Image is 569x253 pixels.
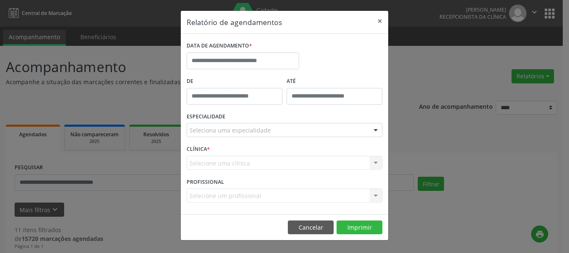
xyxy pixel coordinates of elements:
label: CLÍNICA [187,143,210,156]
label: ESPECIALIDADE [187,110,225,123]
label: De [187,75,282,88]
label: DATA DE AGENDAMENTO [187,40,252,53]
button: Cancelar [288,220,334,235]
button: Imprimir [337,220,382,235]
h5: Relatório de agendamentos [187,17,282,28]
button: Close [372,11,388,31]
label: ATÉ [287,75,382,88]
label: PROFISSIONAL [187,175,224,188]
span: Seleciona uma especialidade [190,126,271,135]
